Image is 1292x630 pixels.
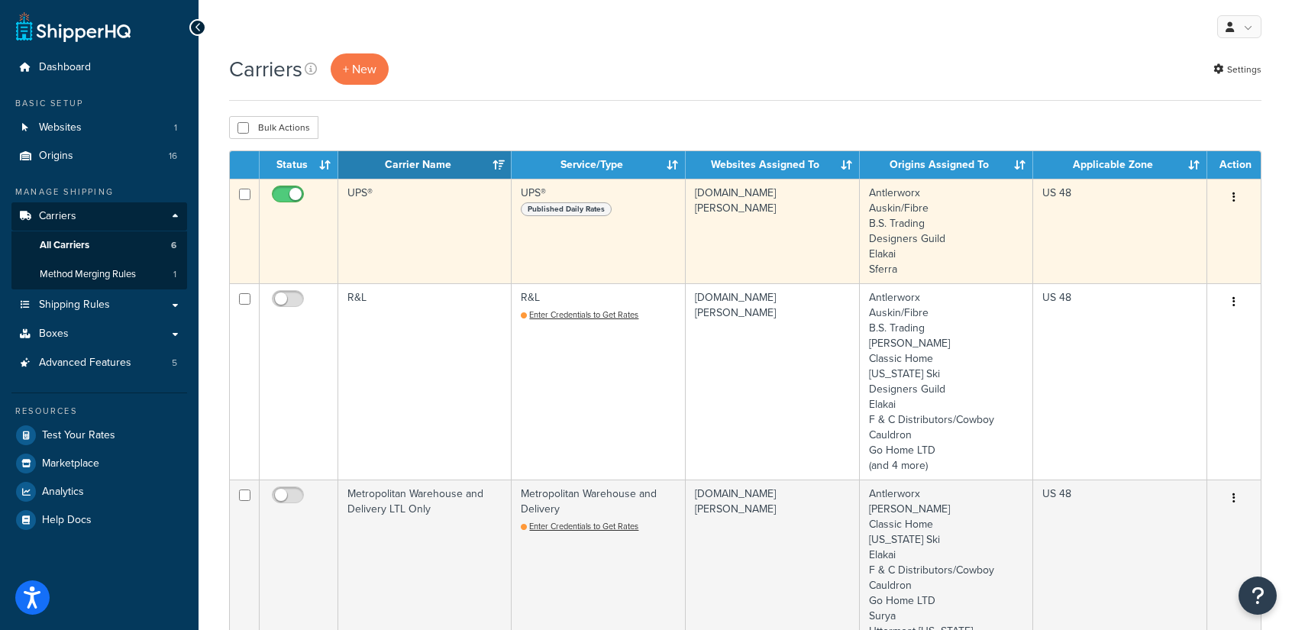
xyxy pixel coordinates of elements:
span: Help Docs [42,514,92,527]
span: Marketplace [42,457,99,470]
a: Origins 16 [11,142,187,170]
th: Carrier Name: activate to sort column ascending [338,151,512,179]
a: Analytics [11,478,187,506]
a: ShipperHQ Home [16,11,131,42]
button: + New [331,53,389,85]
li: Websites [11,114,187,142]
td: US 48 [1033,283,1207,480]
a: Enter Credentials to Get Rates [521,309,638,321]
h1: Carriers [229,54,302,84]
li: Origins [11,142,187,170]
a: Method Merging Rules 1 [11,260,187,289]
a: Carriers [11,202,187,231]
th: Service/Type: activate to sort column ascending [512,151,685,179]
a: Websites 1 [11,114,187,142]
a: Settings [1213,59,1261,80]
span: Analytics [42,486,84,499]
button: Open Resource Center [1239,577,1277,615]
span: Websites [39,121,82,134]
th: Applicable Zone: activate to sort column ascending [1033,151,1207,179]
span: 1 [173,268,176,281]
td: R&L [338,283,512,480]
th: Action [1207,151,1261,179]
li: Advanced Features [11,349,187,377]
a: Dashboard [11,53,187,82]
li: All Carriers [11,231,187,260]
th: Websites Assigned To: activate to sort column ascending [686,151,860,179]
span: All Carriers [40,239,89,252]
td: Antlerworx Auskin/Fibre B.S. Trading [PERSON_NAME] Classic Home [US_STATE] Ski Designers Guild El... [860,283,1034,480]
div: Basic Setup [11,97,187,110]
span: 1 [174,121,177,134]
td: Antlerworx Auskin/Fibre B.S. Trading Designers Guild Elakai Sferra [860,179,1034,283]
td: UPS® [338,179,512,283]
a: Marketplace [11,450,187,477]
li: Method Merging Rules [11,260,187,289]
div: Manage Shipping [11,186,187,199]
span: 16 [169,150,177,163]
td: [DOMAIN_NAME][PERSON_NAME] [686,283,860,480]
a: Boxes [11,320,187,348]
span: 6 [171,239,176,252]
span: 5 [172,357,177,370]
td: UPS® [512,179,685,283]
a: Test Your Rates [11,422,187,449]
span: Test Your Rates [42,429,115,442]
span: Enter Credentials to Get Rates [529,309,638,321]
span: Carriers [39,210,76,223]
th: Origins Assigned To: activate to sort column ascending [860,151,1034,179]
button: Bulk Actions [229,116,318,139]
a: All Carriers 6 [11,231,187,260]
td: [DOMAIN_NAME][PERSON_NAME] [686,179,860,283]
li: Carriers [11,202,187,289]
span: Boxes [39,328,69,341]
span: Method Merging Rules [40,268,136,281]
a: Shipping Rules [11,291,187,319]
th: Status: activate to sort column ascending [260,151,338,179]
a: Enter Credentials to Get Rates [521,520,638,532]
div: Resources [11,405,187,418]
span: Advanced Features [39,357,131,370]
span: Origins [39,150,73,163]
span: Dashboard [39,61,91,74]
span: Shipping Rules [39,299,110,312]
a: Help Docs [11,506,187,534]
td: R&L [512,283,685,480]
span: Published Daily Rates [521,202,612,216]
a: Advanced Features 5 [11,349,187,377]
td: US 48 [1033,179,1207,283]
span: Enter Credentials to Get Rates [529,520,638,532]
